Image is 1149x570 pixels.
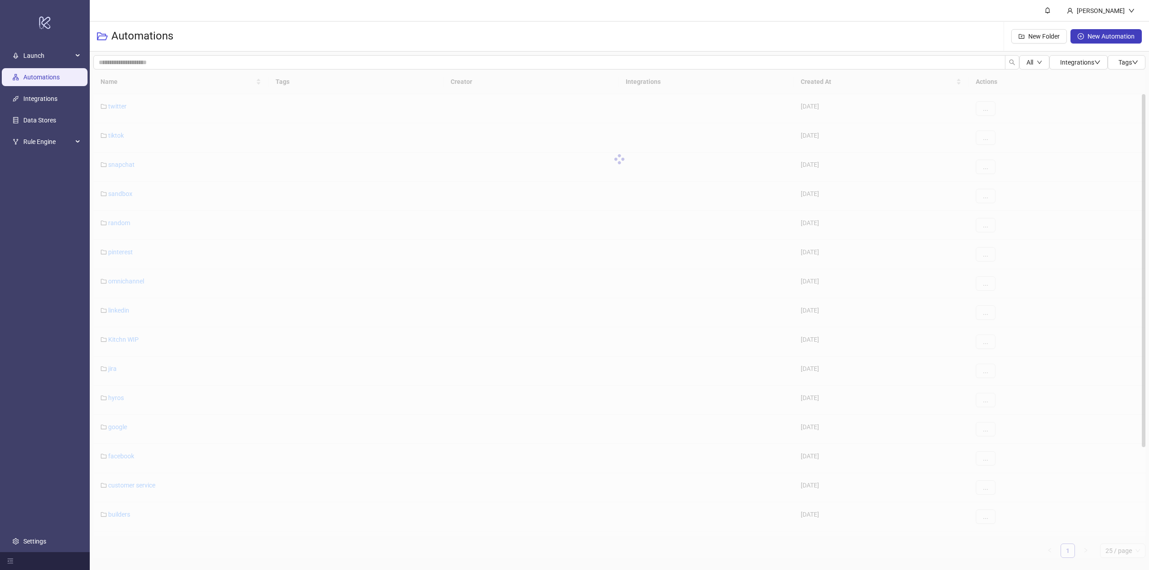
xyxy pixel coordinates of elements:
span: down [1094,59,1101,65]
a: Settings [23,538,46,545]
div: [PERSON_NAME] [1073,6,1128,16]
span: Rule Engine [23,133,73,151]
span: menu-fold [7,558,13,564]
span: plus-circle [1078,33,1084,39]
button: New Automation [1070,29,1142,44]
button: Tagsdown [1108,55,1145,70]
span: Tags [1118,59,1138,66]
h3: Automations [111,29,173,44]
span: down [1037,60,1042,65]
a: Data Stores [23,117,56,124]
button: Alldown [1019,55,1049,70]
span: search [1009,59,1015,65]
button: Integrationsdown [1049,55,1108,70]
a: Automations [23,74,60,81]
span: user [1067,8,1073,14]
span: All [1026,59,1033,66]
span: down [1128,8,1135,14]
span: rocket [13,52,19,59]
button: New Folder [1011,29,1067,44]
span: fork [13,139,19,145]
span: bell [1044,7,1051,13]
span: New Folder [1028,33,1060,40]
span: Integrations [1060,59,1101,66]
span: folder-add [1018,33,1025,39]
span: Launch [23,47,73,65]
span: down [1132,59,1138,65]
span: folder-open [97,31,108,42]
span: New Automation [1088,33,1135,40]
a: Integrations [23,95,57,102]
